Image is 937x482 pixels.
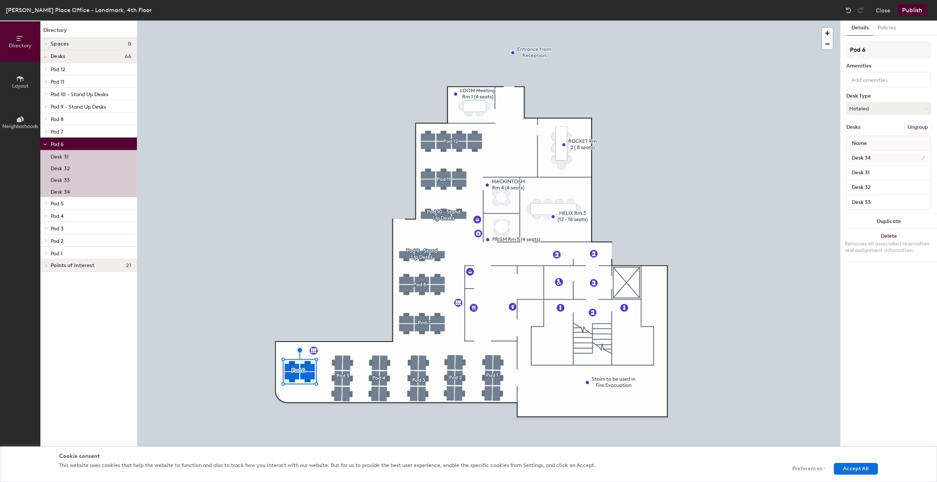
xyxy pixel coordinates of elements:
span: Desks [51,54,65,59]
div: Removes all associated reservation and assignment information [845,241,933,254]
span: Pod 11 [51,79,64,85]
button: Details [847,21,873,36]
input: Unnamed desk [848,197,929,207]
button: Accept All [834,463,878,475]
span: Pod 1 [51,251,62,257]
input: Unnamed desk [848,182,929,193]
button: Duplicate [840,214,937,229]
span: Pod 9 - Stand Up Desks [51,104,106,110]
div: [PERSON_NAME] Place Office - Landmark, 4th Floor [6,6,152,15]
button: Hoteled [846,102,931,115]
p: This website uses cookies that help the website to function and also to track how you interact wi... [59,461,596,470]
span: Pod 5 [51,201,64,207]
div: Desks [846,124,860,130]
input: Unnamed desk [848,153,929,163]
div: Cookie consent [59,452,878,460]
span: Pod 3 [51,226,64,232]
img: Undo [845,7,852,14]
button: Ungroup [904,121,931,134]
button: Policies [873,21,900,36]
span: Pod 12 [51,66,65,73]
span: 0 [128,41,131,47]
span: 21 [126,263,131,269]
div: Desk Type [846,93,931,99]
img: Redo [857,7,864,14]
span: Pod 6 [51,141,64,147]
span: Directory [9,43,32,49]
span: Pod 8 [51,116,64,123]
button: DeleteRemoves all associated reservation and assignment information [840,229,937,261]
button: Close [876,4,890,16]
input: Unnamed desk [848,168,929,178]
span: Pod 7 [51,129,63,135]
span: Pod 4 [51,213,64,219]
button: Publish [898,4,927,16]
span: Layout [12,83,29,89]
span: Spaces [51,41,69,47]
span: Pod 10 - Stand Up Desks [51,91,108,98]
div: Amenities [846,63,931,69]
p: Desk 33 [51,175,70,183]
p: Desk 31 [51,151,69,160]
span: Name [848,137,871,150]
p: Desk 32 [51,163,70,172]
span: 66 [125,54,131,59]
span: Pod 2 [51,238,64,244]
span: Neighborhoods [2,123,38,129]
input: Add amenities [850,75,916,84]
h1: Directory [40,26,137,38]
span: Points of interest [51,263,94,269]
p: Desk 34 [51,187,70,195]
button: Preferences [783,463,828,475]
